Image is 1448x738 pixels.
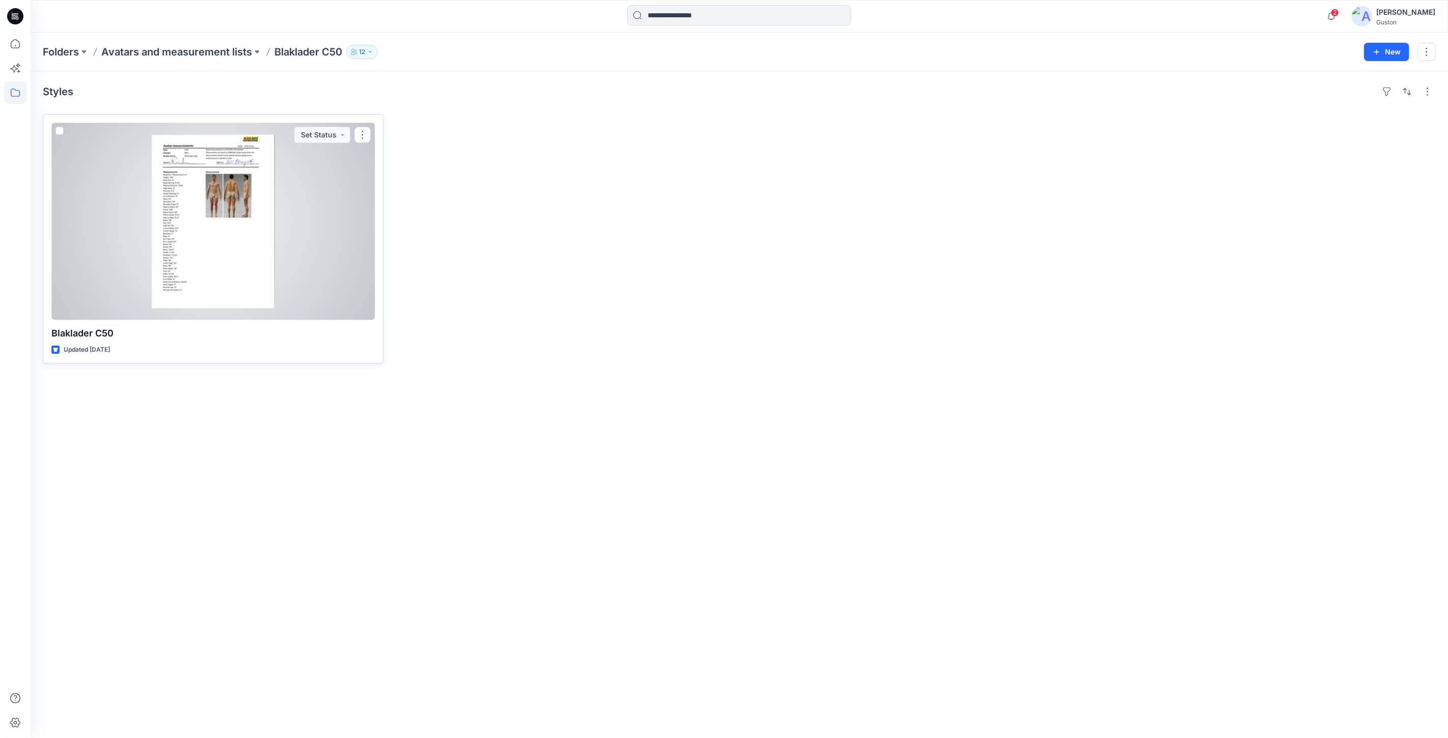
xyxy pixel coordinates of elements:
[1331,9,1339,17] span: 2
[64,345,110,355] p: Updated [DATE]
[1364,43,1409,61] button: New
[43,86,73,98] h4: Styles
[43,45,79,59] a: Folders
[274,45,342,59] p: Blaklader C50
[1352,6,1372,26] img: avatar
[346,45,378,59] button: 12
[51,123,375,320] a: Blaklader C50
[359,46,365,58] p: 12
[1376,18,1435,26] div: Guston
[51,326,375,340] p: Blaklader C50
[1376,6,1435,18] div: [PERSON_NAME]
[101,45,252,59] a: Avatars and measurement lists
